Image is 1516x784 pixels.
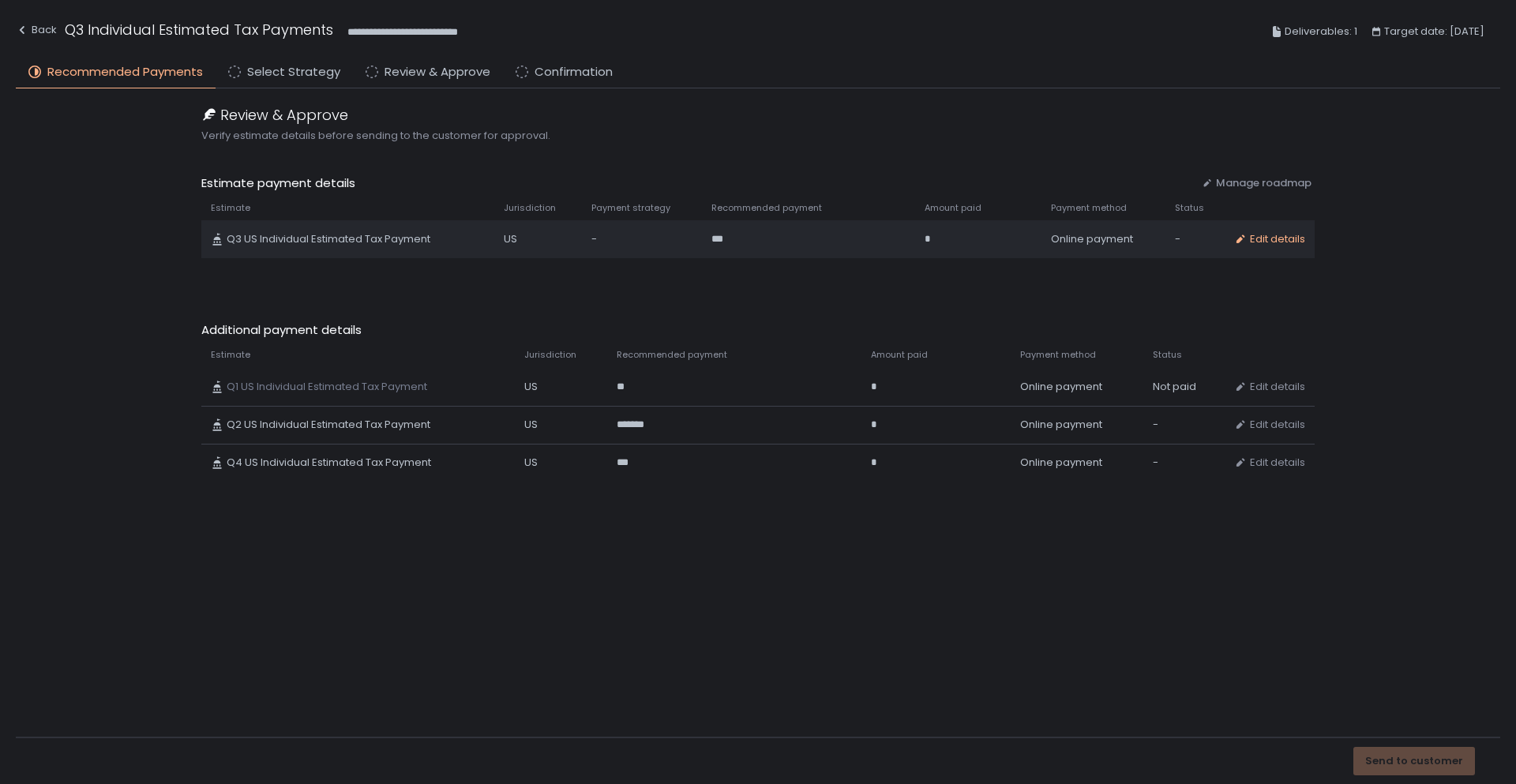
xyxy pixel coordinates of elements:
span: Status [1153,349,1182,361]
span: Online payment [1051,232,1133,246]
span: Q2 US Individual Estimated Tax Payment [227,418,430,432]
button: Edit details [1234,380,1305,394]
button: Edit details [1234,418,1305,432]
span: Estimate [211,349,250,361]
div: - [1153,418,1215,432]
h1: Q3 Individual Estimated Tax Payments [65,19,333,40]
span: Payment strategy [591,202,670,214]
span: Amount paid [871,349,928,361]
span: Recommended payment [617,349,727,361]
span: Recommended Payments [47,63,203,81]
div: - [591,232,692,246]
span: Amount paid [925,202,981,214]
span: Q1 US Individual Estimated Tax Payment [227,380,427,394]
span: Q4 US Individual Estimated Tax Payment [227,456,431,470]
span: Q3 US Individual Estimated Tax Payment [227,232,430,246]
span: Jurisdiction [524,349,576,361]
div: Back [16,21,57,39]
span: Recommended payment [711,202,822,214]
span: Verify estimate details before sending to the customer for approval. [201,129,1315,143]
div: US [524,380,599,394]
button: Edit details [1234,232,1305,246]
span: Jurisdiction [504,202,556,214]
span: Online payment [1020,456,1102,470]
span: Payment method [1020,349,1096,361]
div: US [524,418,599,432]
span: Confirmation [535,63,613,81]
span: Status [1175,202,1204,214]
span: Review & Approve [385,63,490,81]
span: Manage roadmap [1216,176,1311,190]
span: Deliverables: 1 [1285,22,1357,41]
span: Review & Approve [220,104,348,126]
span: Payment method [1051,202,1127,214]
div: - [1175,232,1215,246]
div: US [504,232,572,246]
span: Select Strategy [247,63,340,81]
div: US [524,456,599,470]
span: Online payment [1020,380,1102,394]
span: Online payment [1020,418,1102,432]
span: Target date: [DATE] [1384,22,1484,41]
button: Edit details [1234,456,1305,470]
span: Additional payment details [201,321,1315,339]
span: Estimate payment details [201,174,1189,193]
span: Estimate [211,202,250,214]
button: Manage roadmap [1202,176,1311,190]
button: Back [16,19,57,45]
div: - [1153,456,1215,470]
div: Not paid [1153,380,1215,394]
